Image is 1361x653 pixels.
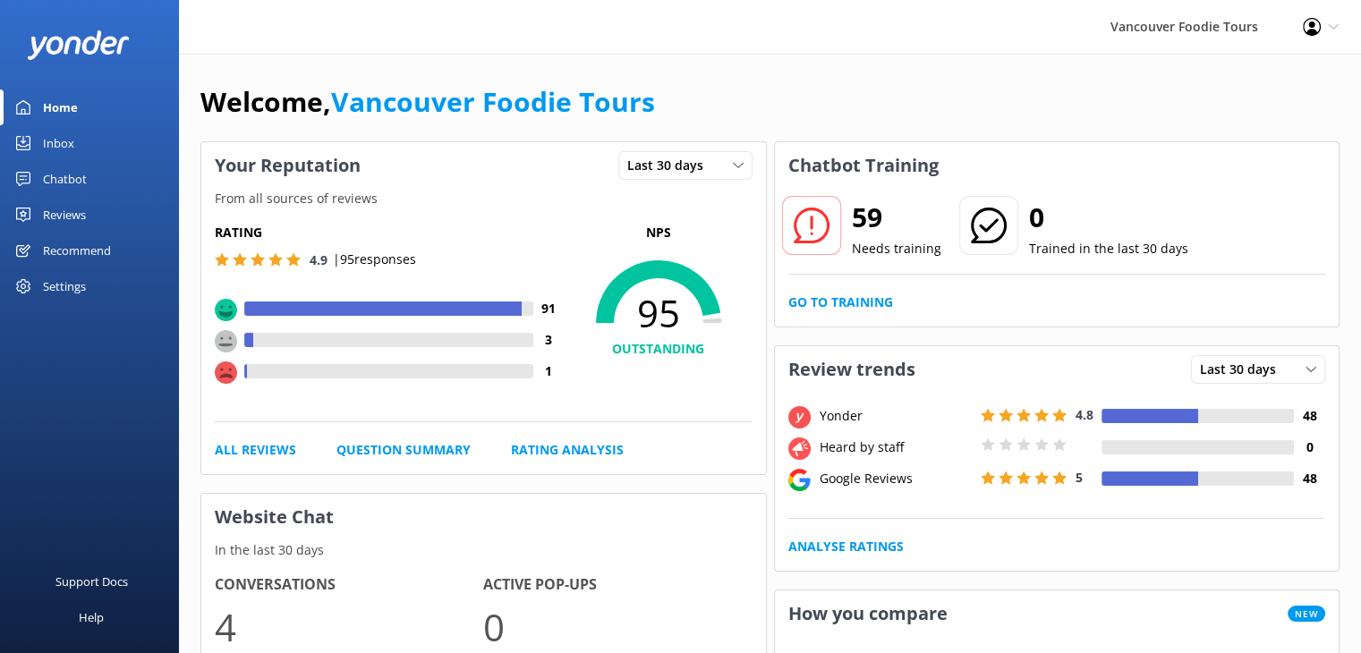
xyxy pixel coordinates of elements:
a: Vancouver Foodie Tours [331,83,655,120]
p: | 95 responses [333,250,416,269]
span: New [1288,606,1325,622]
div: Recommend [43,233,111,268]
h3: Website Chat [201,494,766,540]
a: All Reviews [215,440,296,460]
img: yonder-white-logo.png [27,30,130,60]
h4: 3 [533,330,565,350]
h1: Welcome, [200,81,655,123]
p: In the last 30 days [201,540,766,560]
h3: How you compare [775,590,961,637]
h4: 48 [1294,469,1325,488]
h4: 48 [1294,406,1325,426]
a: Analyse Ratings [788,537,904,556]
div: Home [43,89,78,125]
p: NPS [565,223,753,242]
h4: 91 [533,299,565,318]
p: From all sources of reviews [201,189,766,208]
h4: 0 [1294,437,1325,457]
div: Yonder [815,406,976,426]
div: Chatbot [43,161,87,197]
span: 4.9 [310,251,327,268]
a: Go to Training [788,293,893,312]
div: Settings [43,268,86,304]
div: Google Reviews [815,469,976,488]
div: Heard by staff [815,437,976,457]
h4: OUTSTANDING [565,339,753,359]
h3: Chatbot Training [775,142,952,189]
p: Needs training [852,239,941,259]
a: Question Summary [336,440,471,460]
h4: Active Pop-ups [483,573,752,597]
div: Inbox [43,125,74,161]
div: Help [79,599,104,635]
h4: Conversations [215,573,483,597]
a: Rating Analysis [511,440,624,460]
span: 4.8 [1076,406,1093,423]
h2: 0 [1029,196,1188,239]
span: Last 30 days [627,156,714,175]
div: Support Docs [55,564,128,599]
h2: 59 [852,196,941,239]
p: Trained in the last 30 days [1029,239,1188,259]
h3: Your Reputation [201,142,374,189]
span: 95 [565,291,753,335]
span: 5 [1076,469,1083,486]
span: Last 30 days [1200,360,1287,379]
h4: 1 [533,361,565,381]
div: Reviews [43,197,86,233]
h3: Review trends [775,346,929,393]
h5: Rating [215,223,565,242]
